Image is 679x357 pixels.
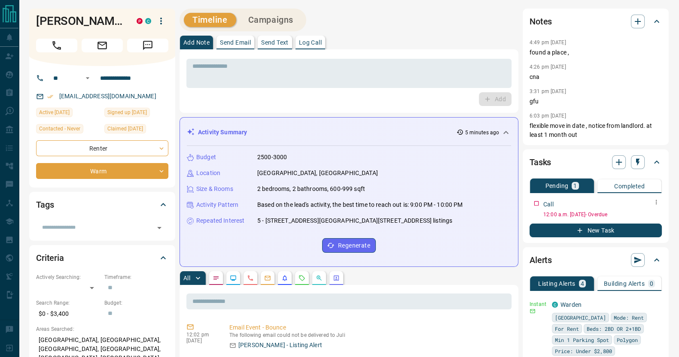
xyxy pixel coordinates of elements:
[137,18,143,24] div: property.ca
[530,11,662,32] div: Notes
[36,140,168,156] div: Renter
[555,336,609,344] span: Min 1 Parking Spot
[604,281,645,287] p: Building Alerts
[261,39,289,45] p: Send Text
[36,325,168,333] p: Areas Searched:
[538,281,575,287] p: Listing Alerts
[555,324,579,333] span: For Rent
[299,39,322,45] p: Log Call
[530,113,566,119] p: 6:03 pm [DATE]
[316,275,323,281] svg: Opportunities
[47,94,53,100] svg: Email Verified
[36,39,77,52] span: Call
[617,336,638,344] span: Polygon
[298,275,305,281] svg: Requests
[196,169,220,178] p: Location
[220,39,251,45] p: Send Email
[198,128,247,137] p: Activity Summary
[238,341,322,350] p: [PERSON_NAME] - Listing Alert
[530,73,662,82] p: cna
[555,347,612,355] span: Price: Under $2,800
[187,124,511,140] div: Activity Summary5 minutes ago
[587,324,641,333] span: Beds: 2BD OR 2+1BD
[530,253,552,267] h2: Alerts
[183,275,190,281] p: All
[530,48,662,57] p: found a place ,
[107,124,143,133] span: Claimed [DATE]
[196,200,238,209] p: Activity Pattern
[104,124,168,136] div: Sun Dec 26 2021
[36,248,168,268] div: Criteria
[322,238,376,253] button: Regenerate
[145,18,151,24] div: condos.ca
[186,332,216,338] p: 12:02 pm
[36,307,100,321] p: $0 - $3,400
[257,153,287,162] p: 2500-3000
[581,281,584,287] p: 4
[184,13,236,27] button: Timeline
[230,275,237,281] svg: Lead Browsing Activity
[530,39,566,45] p: 4:49 pm [DATE]
[36,299,100,307] p: Search Range:
[104,108,168,120] div: Mon Nov 30 2020
[240,13,302,27] button: Campaigns
[104,273,168,281] p: Timeframe:
[333,275,340,281] svg: Agent Actions
[36,14,124,28] h1: [PERSON_NAME]
[36,273,100,281] p: Actively Searching:
[543,200,554,209] p: Call
[82,39,123,52] span: Email
[530,15,552,28] h2: Notes
[36,198,54,212] h2: Tags
[196,216,244,225] p: Repeated Interest
[573,183,577,189] p: 1
[530,155,551,169] h2: Tasks
[530,224,662,237] button: New Task
[196,185,233,194] p: Size & Rooms
[257,216,452,225] p: 5 - [STREET_ADDRESS][GEOGRAPHIC_DATA][STREET_ADDRESS] listings
[614,183,645,189] p: Completed
[36,251,64,265] h2: Criteria
[213,275,219,281] svg: Notes
[59,93,156,100] a: [EMAIL_ADDRESS][DOMAIN_NAME]
[39,108,70,117] span: Active [DATE]
[264,275,271,281] svg: Emails
[229,323,508,332] p: Email Event - Bounce
[530,64,566,70] p: 4:26 pm [DATE]
[257,200,463,209] p: Based on the lead's activity, the best time to reach out is: 9:00 PM - 10:00 PM
[614,313,644,322] span: Mode: Rent
[530,300,547,308] p: Instant
[196,153,216,162] p: Budget
[530,308,536,314] svg: Email
[186,338,216,344] p: [DATE]
[530,250,662,270] div: Alerts
[127,39,168,52] span: Message
[650,281,653,287] p: 0
[36,163,168,179] div: Warm
[530,97,662,106] p: gfu
[281,275,288,281] svg: Listing Alerts
[465,129,499,136] p: 5 minutes ago
[257,169,378,178] p: [GEOGRAPHIC_DATA], [GEOGRAPHIC_DATA]
[530,88,566,94] p: 3:31 pm [DATE]
[39,124,80,133] span: Contacted - Never
[36,108,100,120] div: Mon Jun 16 2025
[153,222,165,234] button: Open
[229,332,508,338] p: The following email could not be delivered to Juli
[82,73,93,83] button: Open
[530,152,662,172] div: Tasks
[530,121,662,139] p: flexible move in date , notice from landlord. at least 1 month out
[543,211,662,218] p: 12:00 a.m. [DATE] - Overdue
[555,313,606,322] span: [GEOGRAPHIC_DATA]
[36,194,168,215] div: Tags
[183,39,210,45] p: Add Note
[560,301,582,308] a: Warden
[257,185,365,194] p: 2 bedrooms, 2 bathrooms, 600-999 sqft
[545,183,568,189] p: Pending
[107,108,147,117] span: Signed up [DATE]
[104,299,168,307] p: Budget:
[247,275,254,281] svg: Calls
[552,302,558,308] div: condos.ca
